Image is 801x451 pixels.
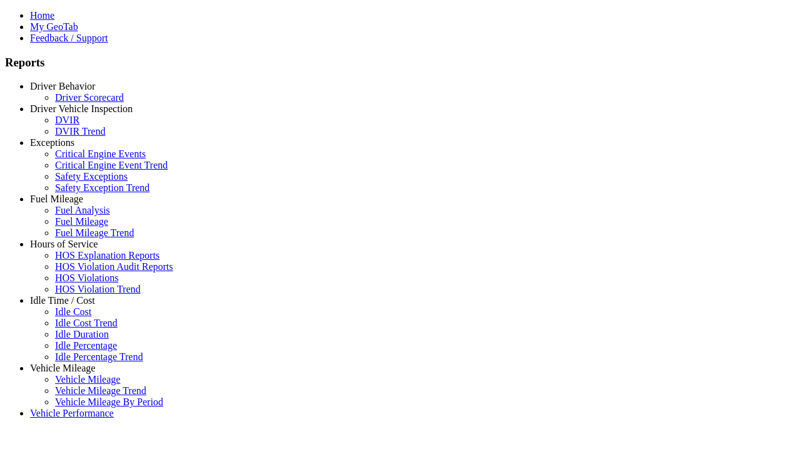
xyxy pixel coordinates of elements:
a: Fuel Mileage [30,194,83,204]
a: Critical Engine Event Trend [55,160,168,170]
a: Idle Percentage [55,340,117,351]
a: Safety Exceptions [55,171,128,182]
a: Idle Cost Trend [55,318,118,328]
a: Hours of Service [30,239,98,249]
a: Home [30,10,54,21]
a: Vehicle Mileage [30,363,95,373]
a: Feedback / Support [30,33,108,43]
a: HOS Violation Trend [55,284,141,294]
a: My GeoTab [30,21,78,32]
a: Vehicle Mileage By Period [55,397,163,407]
h3: Reports [5,56,796,70]
a: Fuel Analysis [55,205,110,215]
a: Vehicle Mileage [55,374,120,385]
a: Critical Engine Events [55,148,146,159]
a: Vehicle Mileage Trend [55,385,146,396]
a: Fuel Mileage [55,216,108,227]
a: DVIR [55,115,79,125]
a: Vehicle Performance [30,408,114,418]
a: HOS Violation Audit Reports [55,261,173,272]
a: Idle Time / Cost [30,295,95,306]
a: Driver Vehicle Inspection [30,103,133,114]
a: Safety Exception Trend [55,182,150,193]
a: Idle Percentage Trend [55,351,143,362]
a: Driver Scorecard [55,92,124,103]
a: Exceptions [30,137,74,148]
a: DVIR Trend [55,126,105,137]
a: Fuel Mileage Trend [55,227,134,238]
a: HOS Explanation Reports [55,250,160,261]
a: HOS Violations [55,272,118,283]
a: Idle Cost [55,306,91,317]
a: Idle Duration [55,329,109,340]
a: Driver Behavior [30,81,95,91]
